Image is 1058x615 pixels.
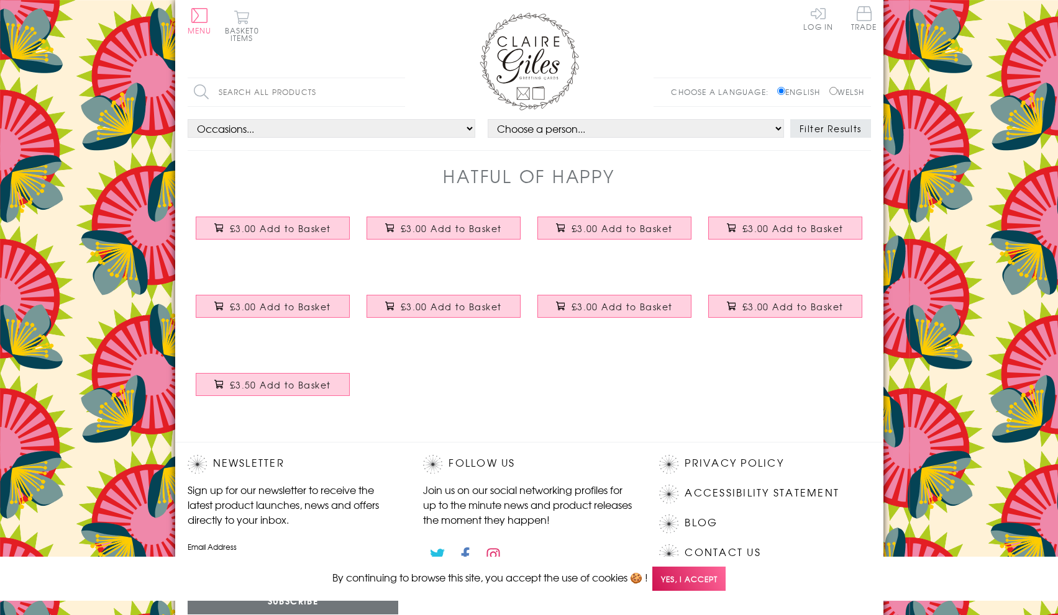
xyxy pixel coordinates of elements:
input: English [777,87,785,95]
button: Basket0 items [225,10,259,42]
span: £3.00 Add to Basket [230,300,331,313]
a: Birthday Card, Pink Age 5, 5th Birthday, Hip Hip Hooray £3.00 Add to Basket [188,285,358,339]
button: £3.00 Add to Basket [367,217,521,240]
a: Privacy Policy [685,455,783,472]
input: Search all products [188,78,405,106]
button: £3.00 Add to Basket [196,217,350,240]
span: Trade [851,6,877,30]
button: £3.00 Add to Basket [537,295,691,318]
a: Thank You Card, Cat and Present, Thank you for looking after the Cat £3.00 Add to Basket [700,207,871,261]
a: Log In [803,6,833,30]
a: Contact Us [685,544,760,561]
a: Birthday Card, Blue Age 4, 4th Birthday, Hip Hip Hooray £3.00 Add to Basket [529,285,700,339]
a: Birthday Card, Postbox, Happy Birthday £3.00 Add to Basket [700,285,871,339]
button: £3.00 Add to Basket [708,217,862,240]
span: £3.00 Add to Basket [742,300,844,313]
p: Join us on our social networking profiles for up to the minute news and product releases the mome... [423,482,634,527]
h2: Newsletter [188,455,399,474]
span: £3.00 Add to Basket [401,300,502,313]
p: Sign up for our newsletter to receive the latest product launches, news and offers directly to yo... [188,482,399,527]
h2: Follow Us [423,455,634,474]
img: Claire Giles Greetings Cards [480,12,579,110]
button: £3.00 Add to Basket [367,295,521,318]
a: Birthday Card, Pink Age 6, 6th Birthday, Hip Hip Hooray £3.00 Add to Basket [529,207,700,261]
label: Email Address [188,541,399,552]
button: £3.00 Add to Basket [196,295,350,318]
button: £3.00 Add to Basket [537,217,691,240]
span: 0 items [230,25,259,43]
span: £3.00 Add to Basket [742,222,844,235]
label: English [777,86,826,97]
span: Yes, I accept [652,567,726,591]
button: £3.00 Add to Basket [708,295,862,318]
span: Menu [188,25,212,36]
a: Trade [851,6,877,33]
span: £3.00 Add to Basket [572,222,673,235]
a: Thank You Card, Dog on Lead, Thank you for looking after the Dog £3.00 Add to Basket [188,207,358,261]
input: Welsh [829,87,837,95]
a: Birthday Card, Pink Age 4, 4th Birthday, Hip Hip Hooray £3.00 Add to Basket [358,207,529,261]
span: £3.50 Add to Basket [230,379,331,391]
button: Filter Results [790,119,871,138]
label: Welsh [829,86,865,97]
p: Choose a language: [671,86,775,97]
a: Accessibility Statement [685,485,839,501]
input: Search [393,78,405,106]
h1: Hatful of Happy [443,163,614,189]
span: £3.00 Add to Basket [401,222,502,235]
span: £3.00 Add to Basket [572,300,673,313]
button: Menu [188,8,212,34]
button: £3.50 Add to Basket [196,373,350,396]
span: £3.00 Add to Basket [230,222,331,235]
a: Birthday Card, Blue Age 3, 3rd Birthday, Hip Hip Hooray £3.00 Add to Basket [358,285,529,339]
a: Wedding Engagement Card, Heart and Love Birds, Congratulations £3.50 Add to Basket [188,364,358,417]
a: Blog [685,514,718,531]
